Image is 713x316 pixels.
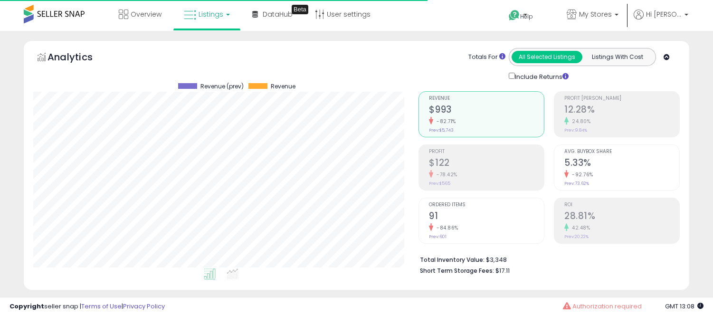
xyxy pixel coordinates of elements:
[569,171,593,178] small: -92.76%
[569,118,590,125] small: 24.80%
[263,10,293,19] span: DataHub
[420,267,494,275] b: Short Term Storage Fees:
[433,171,457,178] small: -78.42%
[429,234,447,239] small: Prev: 601
[564,104,679,117] h2: 12.28%
[508,10,520,21] i: Get Help
[572,302,642,311] span: Authorization required
[433,118,456,125] small: -82.71%
[200,83,244,90] span: Revenue (prev)
[433,224,458,231] small: -84.86%
[634,10,688,31] a: Hi [PERSON_NAME]
[429,202,544,208] span: Ordered Items
[502,71,580,82] div: Include Returns
[501,2,551,31] a: Help
[665,302,703,311] span: 2025-10-8 13:08 GMT
[199,10,223,19] span: Listings
[564,127,587,133] small: Prev: 9.84%
[429,96,544,101] span: Revenue
[468,53,505,62] div: Totals For
[123,302,165,311] a: Privacy Policy
[564,96,679,101] span: Profit [PERSON_NAME]
[520,12,533,20] span: Help
[131,10,162,19] span: Overview
[429,149,544,154] span: Profit
[564,157,679,170] h2: 5.33%
[582,51,653,63] button: Listings With Cost
[564,211,679,223] h2: 28.81%
[429,211,544,223] h2: 91
[10,302,165,311] div: seller snap | |
[48,50,111,66] h5: Analytics
[512,51,582,63] button: All Selected Listings
[429,127,454,133] small: Prev: $5,743
[646,10,682,19] span: Hi [PERSON_NAME]
[420,253,673,265] li: $3,348
[429,104,544,117] h2: $993
[292,5,308,14] div: Tooltip anchor
[579,10,612,19] span: My Stores
[420,256,485,264] b: Total Inventory Value:
[81,302,122,311] a: Terms of Use
[564,234,589,239] small: Prev: 20.22%
[564,149,679,154] span: Avg. Buybox Share
[564,202,679,208] span: ROI
[271,83,295,90] span: Revenue
[10,302,44,311] strong: Copyright
[429,157,544,170] h2: $122
[569,224,590,231] small: 42.48%
[495,266,510,275] span: $17.11
[429,181,450,186] small: Prev: $565
[564,181,589,186] small: Prev: 73.62%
